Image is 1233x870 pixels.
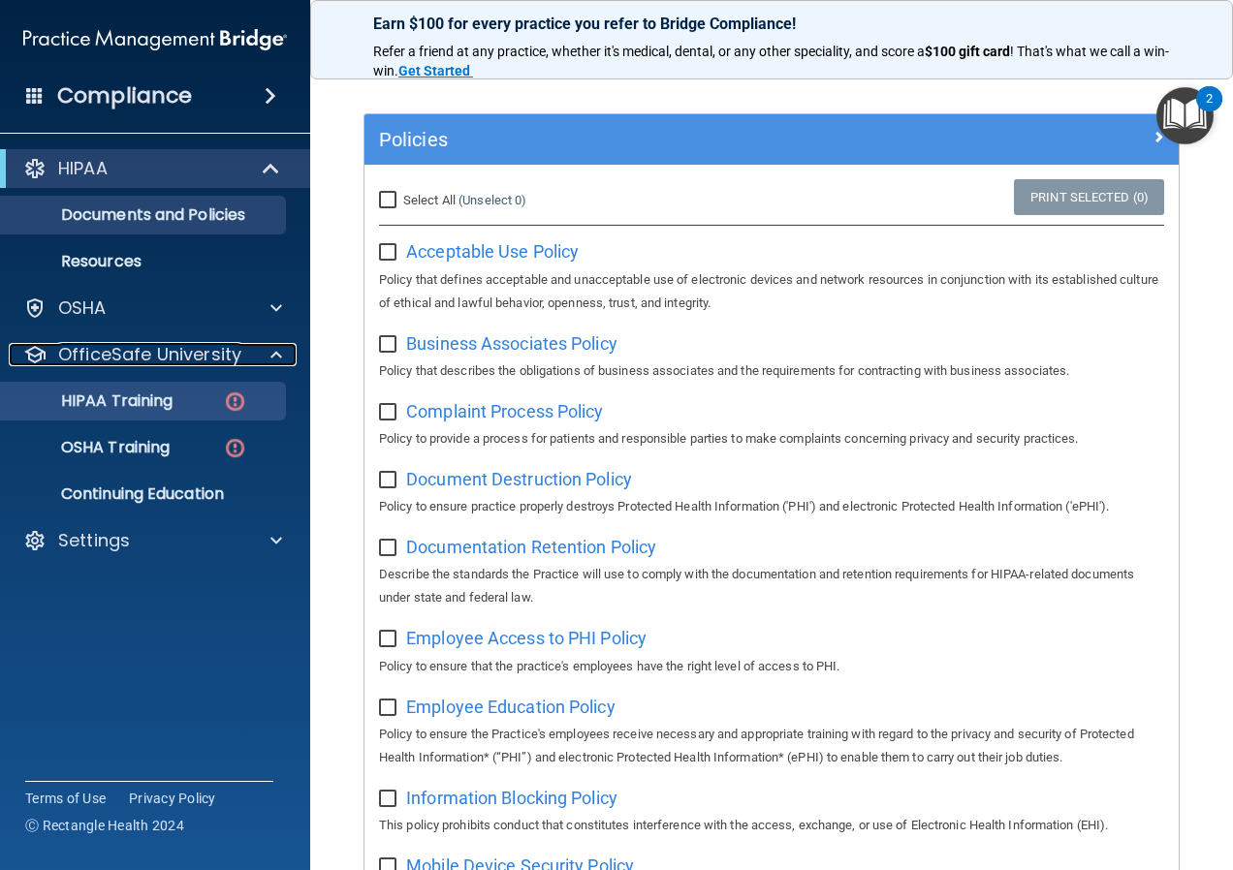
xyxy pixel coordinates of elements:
[373,44,1169,78] span: ! That's what we call a win-win.
[58,157,108,180] p: HIPAA
[223,389,247,414] img: danger-circle.6113f641.png
[406,697,616,717] span: Employee Education Policy
[13,438,170,457] p: OSHA Training
[379,359,1164,383] p: Policy that describes the obligations of business associates and the requirements for contracting...
[373,44,925,59] span: Refer a friend at any practice, whether it's medical, dental, or any other speciality, and score a
[379,193,401,208] input: Select All (Unselect 0)
[406,628,647,648] span: Employee Access to PHI Policy
[13,252,277,271] p: Resources
[1156,87,1214,144] button: Open Resource Center, 2 new notifications
[379,129,961,150] h5: Policies
[373,15,1170,33] p: Earn $100 for every practice you refer to Bridge Compliance!
[23,157,281,180] a: HIPAA
[403,193,456,207] span: Select All
[379,495,1164,518] p: Policy to ensure practice properly destroys Protected Health Information ('PHI') and electronic P...
[458,193,526,207] a: (Unselect 0)
[58,343,241,366] p: OfficeSafe University
[406,788,617,808] span: Information Blocking Policy
[406,333,617,354] span: Business Associates Policy
[58,296,107,320] p: OSHA
[1206,99,1213,124] div: 2
[58,529,130,552] p: Settings
[925,44,1010,59] strong: $100 gift card
[379,124,1164,155] a: Policies
[23,343,282,366] a: OfficeSafe University
[13,391,173,411] p: HIPAA Training
[398,63,470,78] strong: Get Started
[406,469,632,489] span: Document Destruction Policy
[406,537,656,557] span: Documentation Retention Policy
[1014,179,1164,215] a: Print Selected (0)
[23,20,287,59] img: PMB logo
[379,563,1164,609] p: Describe the standards the Practice will use to comply with the documentation and retention requi...
[379,723,1164,769] p: Policy to ensure the Practice's employees receive necessary and appropriate training with regard ...
[223,436,247,460] img: danger-circle.6113f641.png
[379,814,1164,837] p: This policy prohibits conduct that constitutes interference with the access, exchange, or use of ...
[129,789,216,808] a: Privacy Policy
[13,484,277,504] p: Continuing Education
[379,655,1164,678] p: Policy to ensure that the practice's employees have the right level of access to PHI.
[379,268,1164,315] p: Policy that defines acceptable and unacceptable use of electronic devices and network resources i...
[406,241,579,262] span: Acceptable Use Policy
[398,63,473,78] a: Get Started
[379,427,1164,451] p: Policy to provide a process for patients and responsible parties to make complaints concerning pr...
[13,205,277,225] p: Documents and Policies
[406,401,603,421] span: Complaint Process Policy
[25,789,106,808] a: Terms of Use
[23,296,282,320] a: OSHA
[23,529,282,552] a: Settings
[57,82,192,109] h4: Compliance
[25,816,184,835] span: Ⓒ Rectangle Health 2024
